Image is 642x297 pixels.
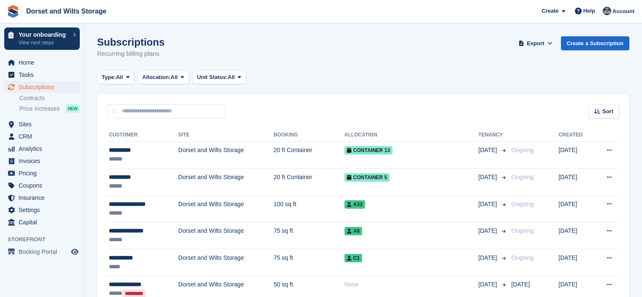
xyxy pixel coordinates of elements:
span: Subscriptions [19,81,69,93]
span: Allocation: [142,73,171,82]
a: menu [4,143,80,155]
a: menu [4,57,80,68]
span: Export [527,39,544,48]
a: menu [4,204,80,216]
button: Export [517,36,554,50]
a: menu [4,155,80,167]
span: All [171,73,178,82]
td: 75 sq ft [274,222,344,249]
span: Container 5 [344,173,390,182]
span: Ongoing [511,147,534,153]
h1: Subscriptions [97,36,165,48]
p: Recurring billing plans [97,49,165,59]
span: Invoices [19,155,69,167]
button: Allocation: All [138,71,189,84]
span: A33 [344,200,365,209]
a: Preview store [70,247,80,257]
td: [DATE] [558,142,593,169]
td: 20 ft Container [274,142,344,169]
th: Site [178,128,274,142]
span: [DATE] [478,226,498,235]
td: Dorset and Wilts Storage [178,169,274,196]
span: CRM [19,131,69,142]
span: Tasks [19,69,69,81]
span: Sort [602,107,613,116]
span: [DATE] [478,253,498,262]
button: Type: All [97,71,134,84]
span: Settings [19,204,69,216]
span: Ongoing [511,174,534,180]
a: Create a Subscription [561,36,629,50]
span: Capital [19,216,69,228]
td: Dorset and Wilts Storage [178,195,274,222]
a: menu [4,246,80,258]
th: Allocation [344,128,478,142]
span: Coupons [19,180,69,191]
p: Your onboarding [19,32,69,38]
a: menu [4,180,80,191]
td: 20 ft Container [274,169,344,196]
th: Customer [107,128,178,142]
td: [DATE] [558,195,593,222]
img: stora-icon-8386f47178a22dfd0bd8f6a31ec36ba5ce8667c1dd55bd0f319d3a0aa187defe.svg [7,5,19,18]
a: menu [4,69,80,81]
td: 75 sq ft [274,249,344,276]
img: Steph Chick [603,7,611,15]
span: Type: [102,73,116,82]
td: Dorset and Wilts Storage [178,142,274,169]
span: Sites [19,118,69,130]
a: Dorset and Wilts Storage [23,4,110,18]
td: Dorset and Wilts Storage [178,222,274,249]
span: Pricing [19,167,69,179]
span: [DATE] [478,280,498,289]
a: Your onboarding View next steps [4,27,80,50]
span: Help [583,7,595,15]
span: A6 [344,227,362,235]
span: Account [612,7,634,16]
a: menu [4,192,80,204]
span: Home [19,57,69,68]
span: Price increases [19,105,60,113]
a: menu [4,81,80,93]
span: Ongoing [511,227,534,234]
span: All [116,73,123,82]
span: Ongoing [511,201,534,207]
span: Booking Portal [19,246,69,258]
th: Booking [274,128,344,142]
th: Created [558,128,593,142]
span: [DATE] [478,146,498,155]
a: Price increases NEW [19,104,80,113]
button: Unit Status: All [192,71,246,84]
span: [DATE] [511,281,530,288]
span: C1 [344,254,362,262]
span: Create [542,7,558,15]
a: menu [4,167,80,179]
span: All [228,73,235,82]
td: Dorset and Wilts Storage [178,249,274,276]
div: None [344,280,478,289]
a: menu [4,118,80,130]
p: View next steps [19,39,69,46]
th: Tenancy [478,128,508,142]
span: [DATE] [478,173,498,182]
span: Insurance [19,192,69,204]
span: Unit Status: [197,73,228,82]
div: NEW [66,104,80,113]
span: Storefront [8,235,84,244]
span: Ongoing [511,254,534,261]
span: Analytics [19,143,69,155]
a: menu [4,216,80,228]
span: [DATE] [478,200,498,209]
span: Container 13 [344,146,393,155]
td: [DATE] [558,169,593,196]
td: 100 sq ft [274,195,344,222]
td: [DATE] [558,249,593,276]
a: Contracts [19,94,80,102]
td: [DATE] [558,222,593,249]
a: menu [4,131,80,142]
